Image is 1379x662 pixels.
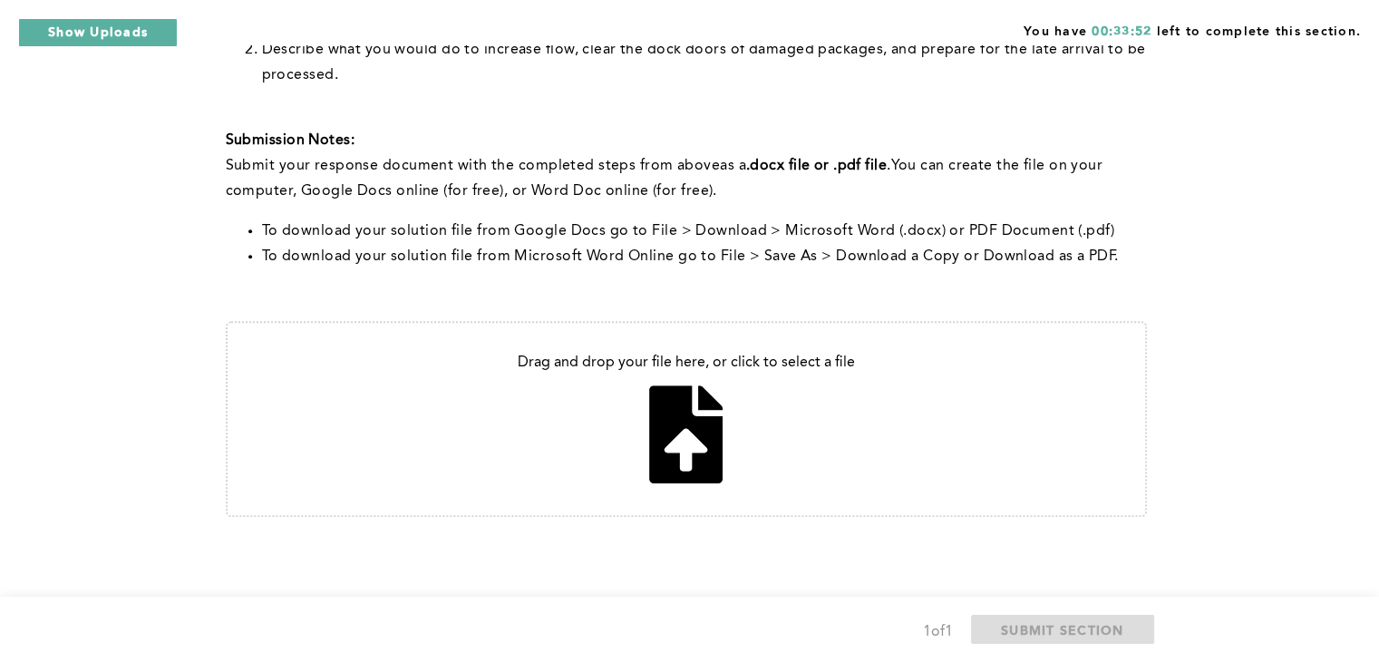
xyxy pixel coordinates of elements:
span: SUBMIT SECTION [1001,621,1124,638]
span: as a [720,159,746,173]
button: SUBMIT SECTION [971,615,1154,644]
span: . [887,159,890,173]
div: 1 of 1 [923,619,953,645]
span: Submit your response document [226,159,458,173]
li: To download your solution file from Google Docs go to File > Download > Microsoft Word (.docx) or... [262,219,1147,244]
span: 00:33:52 [1092,25,1151,38]
strong: Submission Notes: [226,133,354,148]
p: with the completed steps from above You can create the file on your computer, Google Docs online ... [226,153,1147,204]
span: You have left to complete this section. [1024,18,1361,41]
li: To download your solution file from Microsoft Word Online go to File > Save As > Download a Copy ... [262,244,1147,269]
button: Show Uploads [18,18,178,47]
strong: .docx file or .pdf file [746,159,887,173]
